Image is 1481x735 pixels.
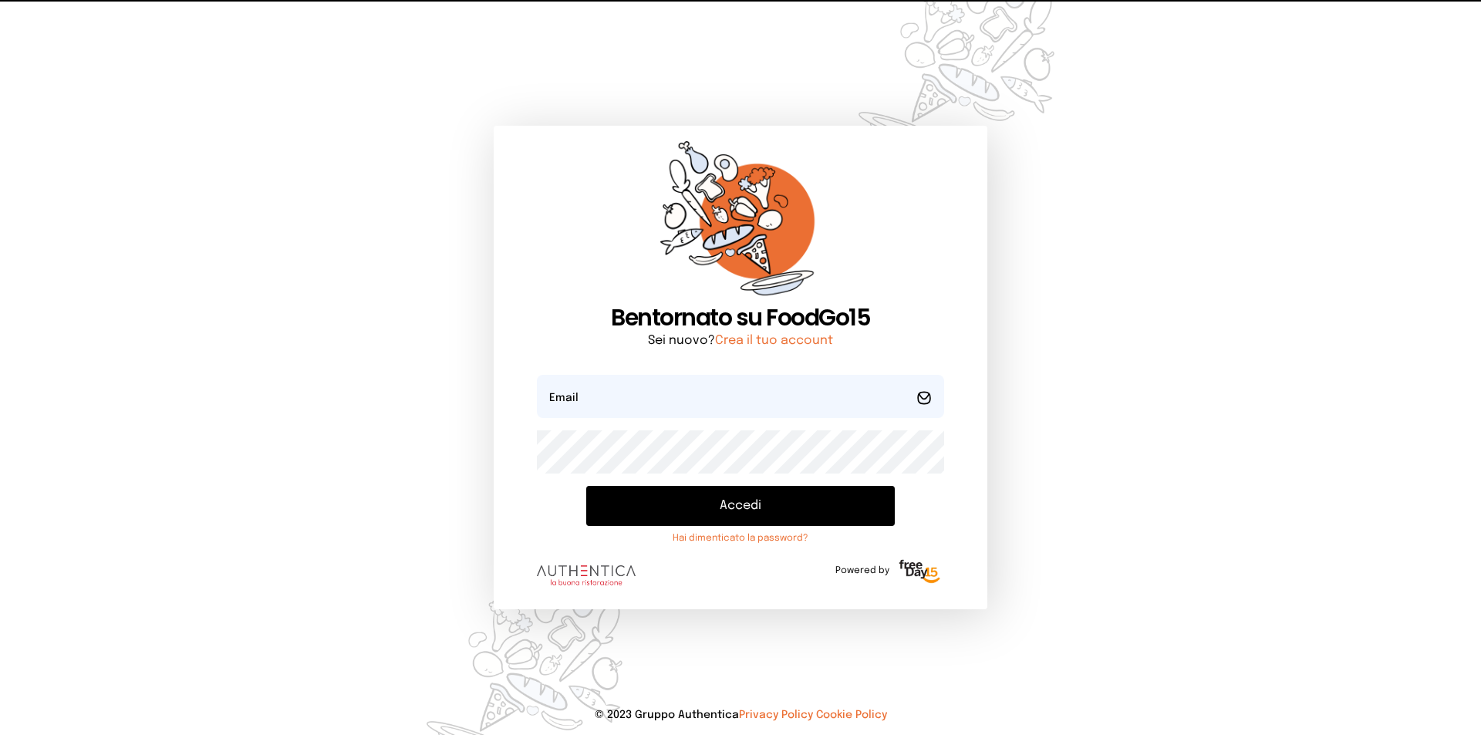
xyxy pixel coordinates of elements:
img: logo-freeday.3e08031.png [896,557,944,588]
a: Crea il tuo account [715,334,833,347]
h1: Bentornato su FoodGo15 [537,304,944,332]
a: Cookie Policy [816,710,887,720]
span: Powered by [835,565,889,577]
img: sticker-orange.65babaf.png [660,141,821,304]
button: Accedi [586,486,895,526]
p: © 2023 Gruppo Authentica [25,707,1456,723]
a: Privacy Policy [739,710,813,720]
img: logo.8f33a47.png [537,565,636,585]
a: Hai dimenticato la password? [586,532,895,545]
p: Sei nuovo? [537,332,944,350]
